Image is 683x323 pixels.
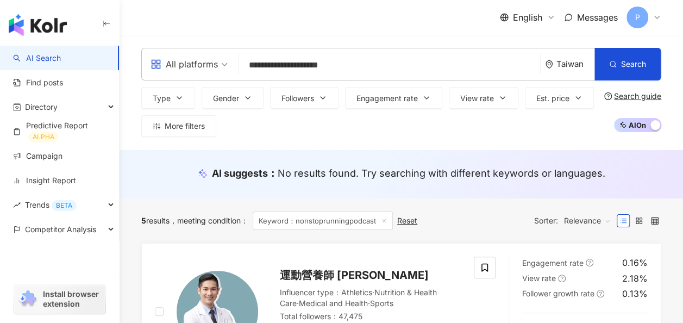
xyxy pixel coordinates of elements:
[25,192,77,217] span: Trends
[202,87,264,109] button: Gender
[25,95,58,119] span: Directory
[17,290,38,308] img: chrome extension
[522,258,584,268] span: Engagement rate
[513,11,542,23] span: English
[141,87,195,109] button: Type
[635,11,640,23] span: P
[341,288,372,297] span: Athletics
[153,94,171,103] span: Type
[9,14,67,36] img: logo
[449,87,518,109] button: View rate
[345,87,442,109] button: Engagement rate
[370,299,393,308] span: Sports
[577,12,618,23] span: Messages
[165,122,205,131] span: More filters
[13,120,110,142] a: Predictive ReportALPHA
[299,299,368,308] span: Medical and Health
[297,299,299,308] span: ·
[253,212,393,230] span: Keyword：nonstoprunningpodcast
[151,55,218,73] div: All platforms
[558,275,566,282] span: question-circle
[368,299,370,308] span: ·
[281,94,314,103] span: Followers
[170,216,248,225] span: meeting condition ：
[141,216,146,225] span: 5
[13,77,63,88] a: Find posts
[622,288,648,300] div: 0.13%
[278,167,605,179] span: No results found. Try searching with different keywords or languages.
[564,212,611,229] span: Relevance
[13,151,62,161] a: Campaign
[522,289,594,298] span: Follower growth rate
[534,212,617,229] div: Sorter:
[212,166,605,180] div: AI suggests ：
[25,217,96,241] span: Competitor Analysis
[597,290,604,297] span: question-circle
[13,53,61,64] a: searchAI Search
[280,311,461,322] div: Total followers ： 47,475
[594,48,661,80] button: Search
[13,175,76,186] a: Insight Report
[151,59,161,70] span: appstore
[460,94,494,103] span: View rate
[141,115,216,137] button: More filters
[280,269,429,282] span: 運動營養師 [PERSON_NAME]
[522,274,556,283] span: View rate
[280,287,461,308] div: Influencer type ：
[586,259,593,266] span: question-circle
[545,60,553,69] span: environment
[52,200,77,211] div: BETA
[604,92,612,100] span: question-circle
[372,288,374,297] span: ·
[141,216,170,225] div: results
[280,288,437,308] span: Nutrition & Health Care
[621,60,646,69] span: Search
[525,87,594,109] button: Est. price
[13,201,21,209] span: rise
[614,92,661,101] div: Search guide
[397,216,417,225] div: Reset
[536,94,569,103] span: Est. price
[622,257,648,269] div: 0.16%
[213,94,239,103] span: Gender
[43,289,102,309] span: Install browser extension
[356,94,418,103] span: Engagement rate
[270,87,339,109] button: Followers
[622,272,648,284] div: 2.18%
[556,59,594,69] div: Taiwan
[14,284,105,314] a: chrome extensionInstall browser extension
